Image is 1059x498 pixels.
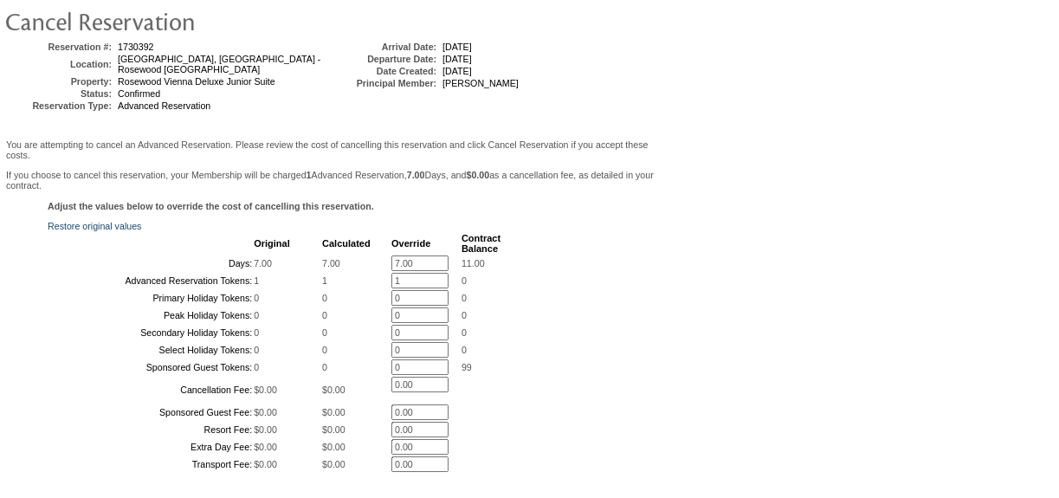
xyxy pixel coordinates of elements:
[333,78,436,88] td: Principal Member:
[333,42,436,52] td: Arrival Date:
[442,54,472,64] span: [DATE]
[462,362,472,372] span: 99
[118,76,275,87] span: Rosewood Vienna Deluxe Junior Suite
[8,76,112,87] td: Property:
[322,327,327,338] span: 0
[442,78,519,88] span: [PERSON_NAME]
[118,88,160,99] span: Confirmed
[407,170,425,180] b: 7.00
[8,88,112,99] td: Status:
[8,100,112,111] td: Reservation Type:
[8,54,112,74] td: Location:
[333,54,436,64] td: Departure Date:
[254,258,272,268] span: 7.00
[322,459,345,469] span: $0.00
[322,275,327,286] span: 1
[49,422,252,437] td: Resort Fee:
[118,42,154,52] span: 1730392
[49,377,252,403] td: Cancellation Fee:
[462,233,500,254] b: Contract Balance
[462,275,467,286] span: 0
[322,258,340,268] span: 7.00
[322,345,327,355] span: 0
[118,100,210,111] span: Advanced Reservation
[254,293,259,303] span: 0
[49,456,252,472] td: Transport Fee:
[118,54,320,74] span: [GEOGRAPHIC_DATA], [GEOGRAPHIC_DATA] - Rosewood [GEOGRAPHIC_DATA]
[49,307,252,323] td: Peak Holiday Tokens:
[254,275,259,286] span: 1
[322,424,345,435] span: $0.00
[322,407,345,417] span: $0.00
[254,385,277,395] span: $0.00
[333,66,436,76] td: Date Created:
[462,310,467,320] span: 0
[254,459,277,469] span: $0.00
[442,42,472,52] span: [DATE]
[49,404,252,420] td: Sponsored Guest Fee:
[307,170,312,180] b: 1
[254,345,259,355] span: 0
[6,170,665,191] p: If you choose to cancel this reservation, your Membership will be charged Advanced Reservation, D...
[322,362,327,372] span: 0
[49,342,252,358] td: Select Holiday Tokens:
[466,170,489,180] b: $0.00
[254,407,277,417] span: $0.00
[254,442,277,452] span: $0.00
[254,424,277,435] span: $0.00
[322,442,345,452] span: $0.00
[462,345,467,355] span: 0
[48,221,141,231] a: Restore original values
[8,42,112,52] td: Reservation #:
[391,238,430,249] b: Override
[49,325,252,340] td: Secondary Holiday Tokens:
[49,439,252,455] td: Extra Day Fee:
[48,201,374,211] b: Adjust the values below to override the cost of cancelling this reservation.
[322,293,327,303] span: 0
[322,385,345,395] span: $0.00
[462,327,467,338] span: 0
[462,293,467,303] span: 0
[6,139,665,160] p: You are attempting to cancel an Advanced Reservation. Please review the cost of cancelling this r...
[254,238,290,249] b: Original
[462,258,485,268] span: 11.00
[254,310,259,320] span: 0
[254,362,259,372] span: 0
[49,290,252,306] td: Primary Holiday Tokens:
[322,310,327,320] span: 0
[322,238,371,249] b: Calculated
[4,3,351,38] img: pgTtlCancelRes.gif
[254,327,259,338] span: 0
[49,359,252,375] td: Sponsored Guest Tokens:
[49,255,252,271] td: Days:
[442,66,472,76] span: [DATE]
[49,273,252,288] td: Advanced Reservation Tokens:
